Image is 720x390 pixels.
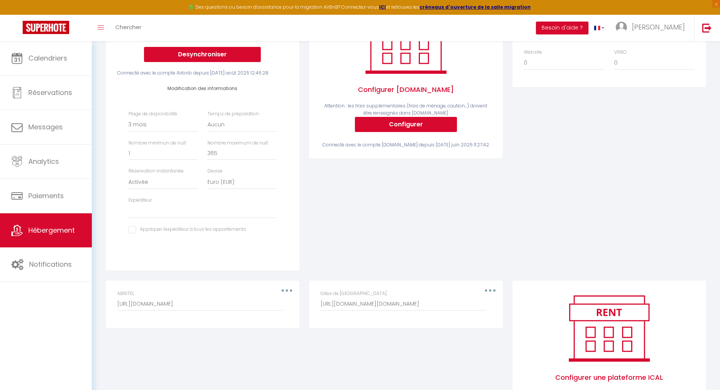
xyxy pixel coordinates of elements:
span: Réservations [28,88,72,97]
a: Chercher [110,15,147,41]
span: Chercher [115,23,141,31]
img: rent.png [561,292,657,365]
div: Connecté avec le compte [DOMAIN_NAME] depuis [DATE] juin 2025 11:27:42 [321,141,491,149]
label: Réservation instantanée [129,168,184,175]
label: Temps de préparation [207,110,259,118]
span: Notifications [29,259,72,269]
span: Calendriers [28,53,67,63]
label: Devise [207,168,223,175]
span: Hébergement [28,225,75,235]
img: Super Booking [23,21,69,34]
h4: Modification des informations [129,86,277,91]
span: Paiements [28,191,64,200]
label: VRBO [614,49,627,56]
label: Expéditeur [129,197,152,204]
button: Desynchroniser [144,47,261,62]
button: Besoin d'aide ? [536,22,588,34]
span: Configurer [DOMAIN_NAME] [321,77,491,103]
label: Website [524,49,542,56]
label: Plage de disponibilité [129,110,177,118]
button: Ouvrir le widget de chat LiveChat [6,3,29,26]
img: ... [616,22,627,33]
span: [PERSON_NAME] [632,22,685,32]
img: logout [702,23,712,33]
label: Nombre minimun de nuit [129,140,186,147]
iframe: Chat [688,356,714,384]
label: ABRITEL [117,290,134,297]
span: Attention : les frais supplémentaires (frais de ménage, caution...) doivent être renseignés dans ... [324,103,487,116]
label: Gites de [GEOGRAPHIC_DATA] [321,290,387,297]
a: ICI [379,4,386,10]
a: créneaux d'ouverture de la salle migration [420,4,531,10]
span: Messages [28,122,63,132]
button: Configurer [355,117,457,132]
div: Connecté avec le compte Airbnb depuis [DATE] août 2025 12:46:28 [117,70,288,77]
span: Analytics [28,157,59,166]
a: ... [PERSON_NAME] [610,15,694,41]
label: Nombre maximum de nuit [207,140,268,147]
